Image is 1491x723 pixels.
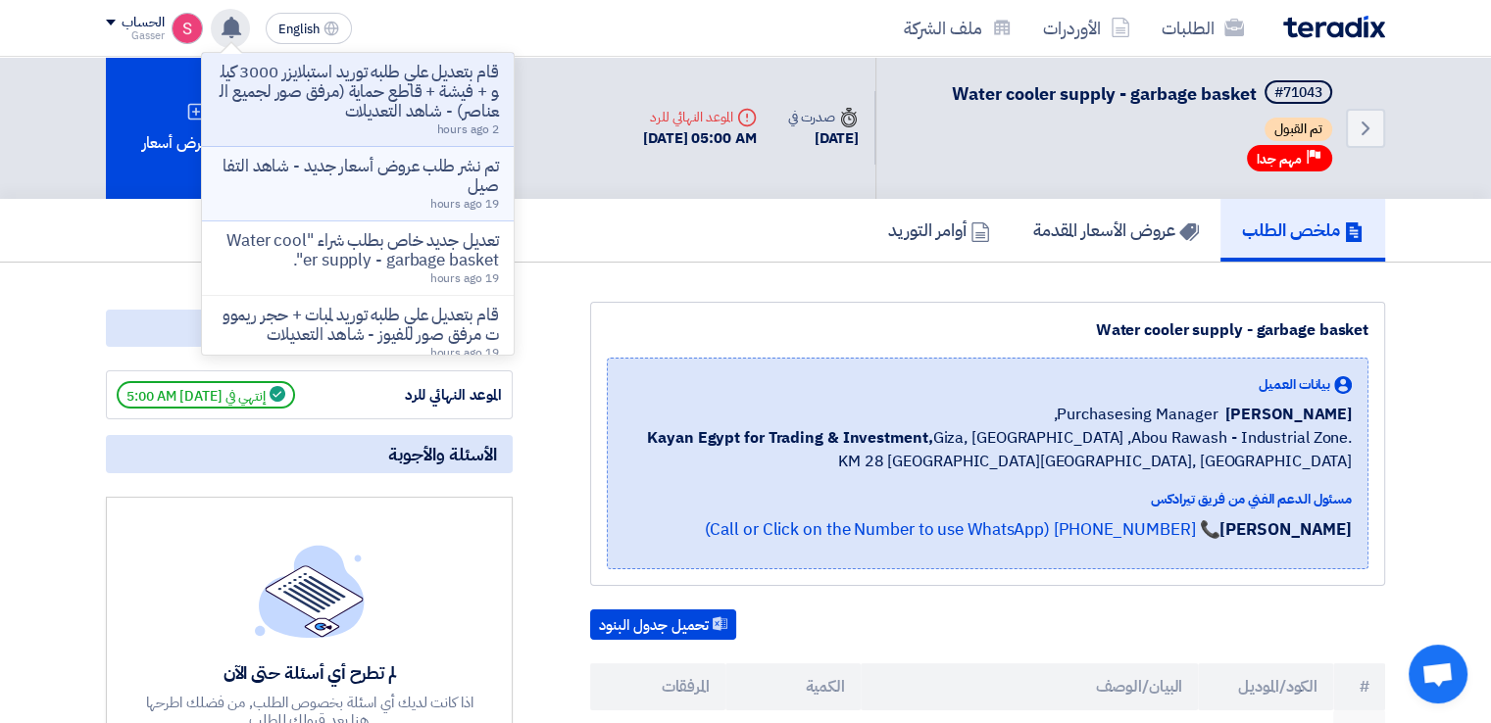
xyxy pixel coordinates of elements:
a: الأوردرات [1027,5,1146,51]
strong: [PERSON_NAME] [1219,517,1352,542]
h5: Water cooler supply - garbage basket [952,80,1336,108]
div: مواعيد الطلب [106,310,513,347]
th: البيان/الوصف [861,663,1199,710]
div: تقديم عرض أسعار [106,57,282,199]
a: ملخص الطلب [1220,199,1385,262]
span: English [278,23,320,36]
button: English [266,13,352,44]
a: أوامر التوريد [867,199,1012,262]
div: Water cooler supply - garbage basket [607,318,1368,342]
h5: عروض الأسعار المقدمة [1033,218,1199,241]
span: Water cooler supply - garbage basket [952,80,1257,107]
span: 19 hours ago [430,344,499,361]
div: الموعد النهائي للرد [355,384,502,407]
p: تم نشر طلب عروض أسعار جديد - شاهد التفاصيل [218,157,498,196]
img: empty_state_list.svg [255,545,365,637]
div: Gasser [106,30,164,41]
span: 19 hours ago [430,195,499,213]
span: مهم جدا [1257,150,1302,169]
th: # [1333,663,1385,710]
img: Teradix logo [1283,16,1385,38]
span: 19 hours ago [430,269,499,287]
h5: ملخص الطلب [1242,218,1364,241]
div: #71043 [1274,86,1322,100]
span: [PERSON_NAME] [1225,403,1352,426]
div: الحساب [122,15,164,31]
div: [DATE] [788,127,859,150]
span: بيانات العميل [1259,374,1330,395]
a: عروض الأسعار المقدمة [1012,199,1220,262]
div: صدرت في [788,107,859,127]
th: الكود/الموديل [1198,663,1333,710]
a: ملف الشركة [888,5,1027,51]
span: Giza, [GEOGRAPHIC_DATA] ,Abou Rawash - Industrial Zone. KM 28 [GEOGRAPHIC_DATA][GEOGRAPHIC_DATA],... [623,426,1352,473]
div: الموعد النهائي للرد [643,107,757,127]
th: الكمية [725,663,861,710]
p: تعديل جديد خاص بطلب شراء "Water cooler supply - garbage basket". [218,231,498,270]
div: مسئول الدعم الفني من فريق تيرادكس [623,489,1352,509]
button: تحميل جدول البنود [590,609,736,641]
div: لم تطرح أي أسئلة حتى الآن [143,661,476,684]
a: الطلبات [1146,5,1260,51]
a: 📞 [PHONE_NUMBER] (Call or Click on the Number to use WhatsApp) [704,517,1219,542]
span: Purchasesing Manager, [1053,403,1218,426]
h5: أوامر التوريد [888,218,990,241]
span: الأسئلة والأجوبة [388,443,497,465]
div: [DATE] 05:00 AM [643,127,757,150]
span: إنتهي في [DATE] 5:00 AM [117,381,295,409]
p: قام بتعديل علي طلبه توريد استبلايزر 3000 كيلو + فيشة + قاطع حماية (مرفق صور لجميع العناصر) - شاهد... [218,63,498,121]
b: Kayan Egypt for Trading & Investment, [647,426,932,450]
p: قام بتعديل علي طلبه توريد لمبات + حجر ريمووت مرفق صور للفيوز - شاهد التعديلات [218,306,498,345]
a: Open chat [1409,645,1467,703]
img: unnamed_1748516558010.png [172,13,203,44]
span: تم القبول [1265,118,1332,141]
th: المرفقات [590,663,725,710]
span: 2 hours ago [436,120,498,138]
